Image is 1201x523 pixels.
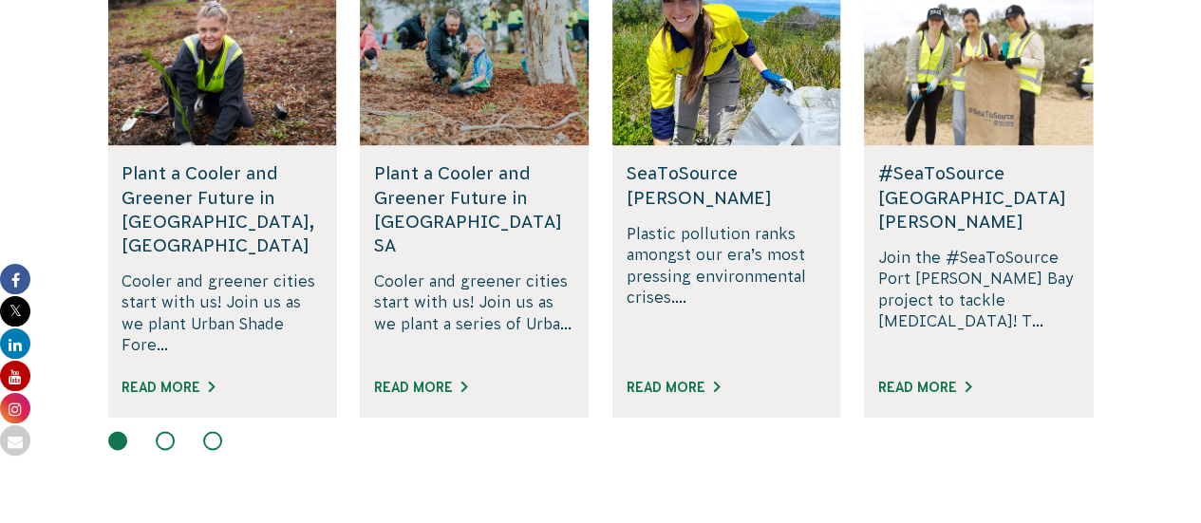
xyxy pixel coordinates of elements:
p: Cooler and greener cities start with us! Join us as we plant Urban Shade Fore... [122,271,322,356]
a: Read More [627,380,720,395]
h5: Plant a Cooler and Greener Future in [GEOGRAPHIC_DATA], [GEOGRAPHIC_DATA] [122,161,322,257]
p: Cooler and greener cities start with us! Join us as we plant a series of Urba... [374,271,574,356]
a: Read More [878,380,971,395]
p: Plastic pollution ranks amongst our era’s most pressing environmental crises.... [627,223,827,356]
h5: Plant a Cooler and Greener Future in [GEOGRAPHIC_DATA] SA [374,161,574,257]
h5: SeaToSource [PERSON_NAME] [627,161,827,209]
h5: #SeaToSource [GEOGRAPHIC_DATA][PERSON_NAME] [878,161,1079,233]
p: Join the #SeaToSource Port [PERSON_NAME] Bay project to tackle [MEDICAL_DATA]! T... [878,247,1079,356]
a: Read More [122,380,215,395]
a: Read More [374,380,467,395]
